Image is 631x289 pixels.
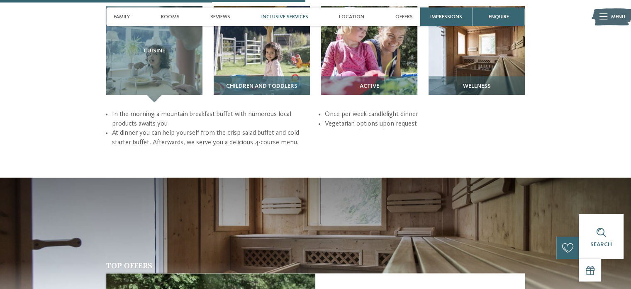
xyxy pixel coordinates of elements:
[112,110,312,128] li: In the morning a mountain breakfast buffet with numerous local products awaits you
[112,128,312,147] li: At dinner you can help yourself from the crisp salad buffet and cold starter buffet. Afterwards, ...
[321,6,417,102] img: The family hotel near Vipiteno for connoisseurs
[463,83,490,90] span: Wellness
[214,6,310,102] img: The family hotel near Vipiteno for connoisseurs
[210,14,230,20] span: Reviews
[161,14,180,20] span: Rooms
[488,14,509,20] span: enquire
[429,6,525,102] img: The family hotel near Vipiteno for connoisseurs
[144,48,165,54] span: Cuisine
[106,261,152,270] span: Top offers
[325,110,525,119] li: Once per week candlelight dinner
[325,119,525,129] li: Vegetarian options upon request
[114,14,130,20] span: Family
[359,83,379,90] span: Active
[590,242,612,247] span: Search
[339,14,364,20] span: Location
[261,14,308,20] span: Inclusive services
[430,14,462,20] span: Impressions
[395,14,413,20] span: Offers
[226,83,297,90] span: Children and toddlers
